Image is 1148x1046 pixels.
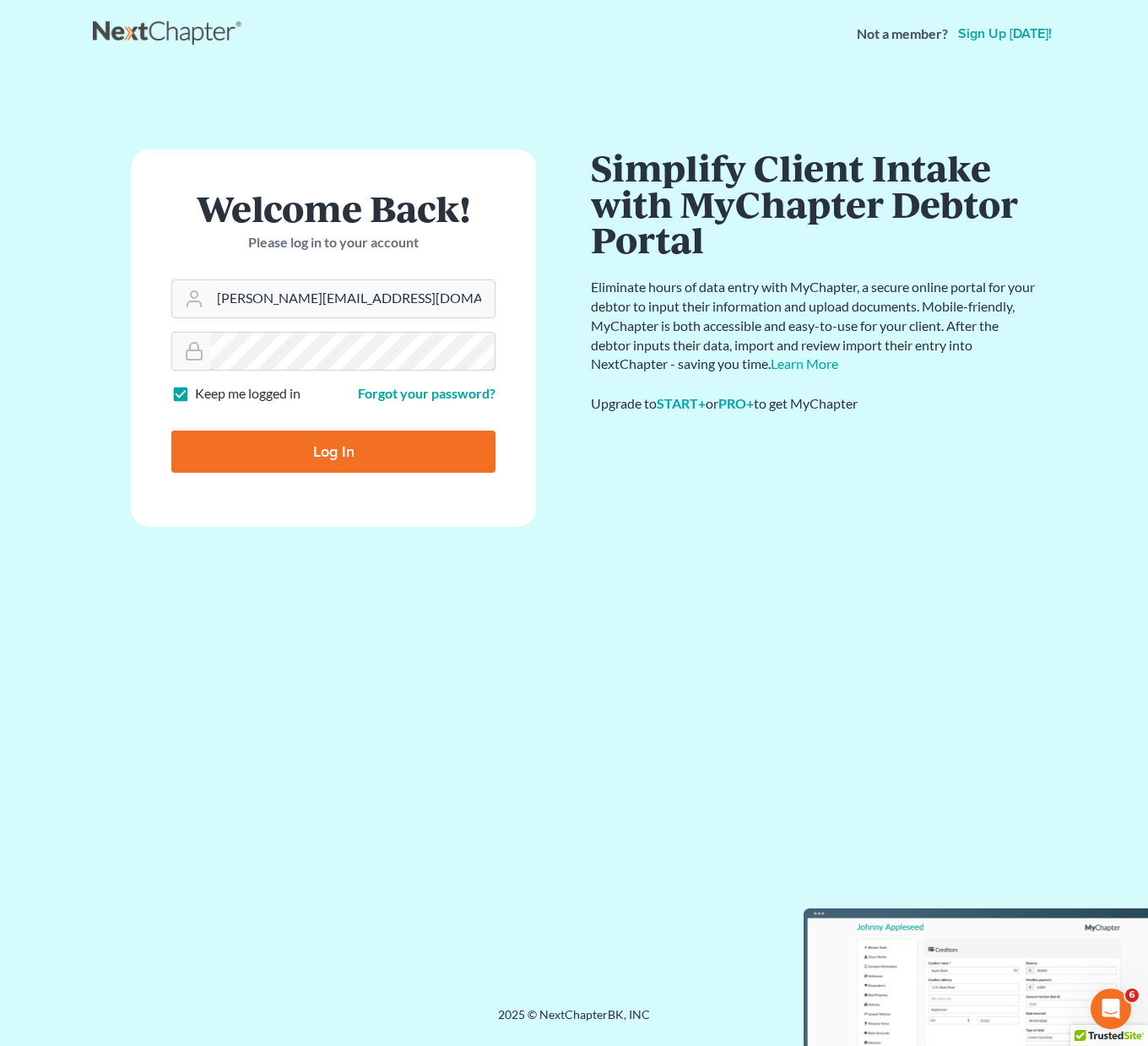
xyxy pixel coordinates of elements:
iframe: Intercom live chat [1091,989,1131,1029]
a: START+ [657,395,706,411]
strong: Not a member? [857,24,948,44]
label: Keep me logged in [195,384,301,404]
a: Sign up [DATE]! [955,27,1055,41]
h1: Welcome Back! [171,190,495,226]
input: Log In [171,431,495,473]
a: Learn More [771,355,838,371]
span: 6 [1125,989,1139,1002]
input: Email Address [210,280,495,317]
p: Please log in to your account [171,233,495,252]
a: Forgot your password? [358,385,495,401]
p: Eliminate hours of data entry with MyChapter, a secure online portal for your debtor to input the... [591,278,1038,374]
div: Upgrade to or to get MyChapter [591,394,1038,414]
div: 2025 © NextChapterBK, INC [93,1006,1055,1037]
h1: Simplify Client Intake with MyChapter Debtor Portal [591,149,1038,257]
a: PRO+ [718,395,754,411]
